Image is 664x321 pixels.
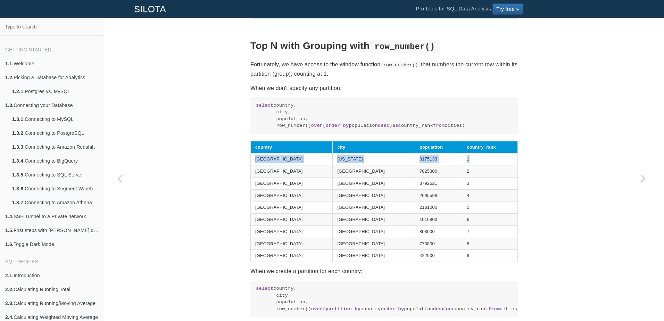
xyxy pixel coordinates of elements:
td: 5 [462,201,518,214]
td: 7 [462,225,518,238]
b: 1.3.7. [12,200,25,205]
b: 2.4. [5,314,14,320]
td: [GEOGRAPHIC_DATA] [333,225,415,238]
td: 3792621 [415,177,462,189]
span: select [256,286,273,291]
input: Type to search [2,20,102,33]
td: [GEOGRAPHIC_DATA] [251,250,333,262]
code: country, city, population, row_number() ( country population ) country_rank cities; [256,285,512,312]
td: 9 [462,250,518,262]
a: 1.3.6.Connecting to Segment Warehouse [7,182,104,196]
td: [GEOGRAPHIC_DATA] [251,165,333,178]
b: 1.3.5. [12,172,25,178]
td: 1016800 [415,214,462,226]
b: 2.3. [5,301,14,306]
p: When we don't specify any partition: [250,83,518,93]
td: [GEOGRAPHIC_DATA] [251,238,333,250]
td: 808000 [415,225,462,238]
td: [GEOGRAPHIC_DATA] [251,225,333,238]
td: [GEOGRAPHIC_DATA] [251,214,333,226]
td: 422000 [415,250,462,262]
a: 1.3.2.Connecting to PostgreSQL [7,126,104,140]
b: 1.1. [5,61,14,66]
td: 4 [462,189,518,201]
td: 2 [462,165,518,178]
td: 3 [462,177,518,189]
a: 1.3.7.Connecting to Amazon Athena [7,196,104,209]
th: population [415,141,462,153]
td: [GEOGRAPHIC_DATA] [333,214,415,226]
td: 770800 [415,238,462,250]
th: country [251,141,333,153]
th: country_rank [462,141,518,153]
span: order [381,306,395,312]
td: 7825300 [415,165,462,178]
p: When we create a partition for each country: [250,266,518,276]
b: 1.3. [5,102,14,108]
p: Fortunately, we have access to the window function that numbers the current row within its partit... [250,60,518,79]
span: from [433,123,445,128]
b: 1.2.1. [12,89,25,94]
td: [GEOGRAPHIC_DATA] [333,189,415,201]
span: order [326,123,340,128]
code: row_number() [370,40,440,53]
h2: Top N with Grouping with [250,41,518,51]
td: [GEOGRAPHIC_DATA] [251,189,333,201]
b: 1.4. [5,214,14,219]
td: [GEOGRAPHIC_DATA] [333,238,415,250]
a: Try free » [492,3,523,15]
b: 1.2. [5,75,14,80]
a: 1.3.3.Connecting to Amazon Redshift [7,140,104,154]
a: 1.3.4.Connecting to BigQuery [7,154,104,168]
iframe: Drift Widget Chat Controller [629,286,656,313]
td: [GEOGRAPHIC_DATA] [333,250,415,262]
b: 1.3.1. [12,116,25,122]
span: as [448,306,454,312]
td: [GEOGRAPHIC_DATA] [333,165,415,178]
b: 2.2. [5,287,14,292]
span: by [343,123,349,128]
span: over [311,123,323,128]
td: [US_STATE] [333,153,415,165]
a: 1.3.5.Connecting to SQL Server [7,168,104,182]
b: 1.3.2. [12,130,25,136]
code: row_number() [380,61,421,68]
td: 2695598 [415,189,462,201]
b: 1.6. [5,241,14,247]
b: 1.3.6. [12,186,25,191]
b: 2.1. [5,273,14,278]
span: by [398,306,404,312]
b: 1.3.3. [12,144,25,150]
th: city [333,141,415,153]
b: 1.5. [5,228,14,233]
td: [GEOGRAPHIC_DATA] [251,153,333,165]
span: partition [326,306,352,312]
a: Next page: Calculating Percentage (%) of Total Sum [628,35,659,321]
a: 1.2.1.Postgres vs. MySQL [7,84,104,98]
span: over [311,306,323,312]
span: select [256,103,273,108]
a: Previous page: Creating Pareto Charts to visualize the 80/20 principle [104,35,135,321]
b: 1.3.4. [12,158,25,164]
code: country, city, population, row_number() ( population ) country_rank cities; [256,102,512,129]
span: desc [433,306,445,312]
li: Pro-tools for SQL Data Analysis. [409,0,530,18]
td: 8175133 [415,153,462,165]
a: 1.3.1.Connecting to MySQL [7,112,104,126]
td: 6 [462,214,518,226]
td: [GEOGRAPHIC_DATA] [333,177,415,189]
td: 2181000 [415,201,462,214]
td: [GEOGRAPHIC_DATA] [251,177,333,189]
td: [GEOGRAPHIC_DATA] [251,201,333,214]
span: as [392,123,398,128]
span: desc [378,123,389,128]
td: 8 [462,238,518,250]
span: from [488,306,500,312]
span: by [355,306,360,312]
td: 1 [462,153,518,165]
td: [GEOGRAPHIC_DATA] [333,201,415,214]
a: SILOTA [129,0,171,18]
